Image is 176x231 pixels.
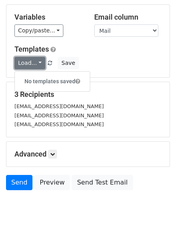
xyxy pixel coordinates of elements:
button: Save [58,57,79,69]
small: [EMAIL_ADDRESS][DOMAIN_NAME] [14,121,104,127]
a: Preview [34,175,70,190]
h5: Email column [94,13,162,22]
h5: 3 Recipients [14,90,162,99]
small: [EMAIL_ADDRESS][DOMAIN_NAME] [14,103,104,109]
h5: Advanced [14,150,162,159]
iframe: Chat Widget [136,193,176,231]
h5: Variables [14,13,82,22]
a: Send Test Email [72,175,133,190]
a: Load... [14,57,45,69]
h6: No templates saved [15,75,90,88]
a: Copy/paste... [14,24,63,37]
a: Templates [14,45,49,53]
a: Send [6,175,32,190]
small: [EMAIL_ADDRESS][DOMAIN_NAME] [14,112,104,119]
